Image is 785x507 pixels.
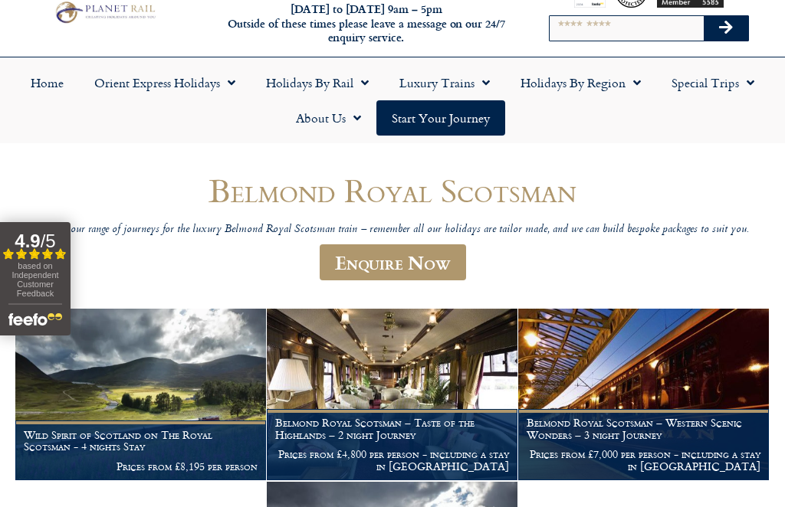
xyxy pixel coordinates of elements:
a: Home [15,65,79,100]
a: About Us [281,100,376,136]
a: Start your Journey [376,100,505,136]
a: Orient Express Holidays [79,65,251,100]
p: Prices from £8,195 per person [24,460,258,473]
p: Browse our range of journeys for the luxury Belmond Royal Scotsman train – remember all our holid... [25,223,760,237]
h1: Belmond Royal Scotsman – Western Scenic Wonders – 3 night Journey [527,417,760,441]
a: Belmond Royal Scotsman – Western Scenic Wonders – 3 night Journey Prices from £7,000 per person -... [518,309,770,480]
p: Prices from £7,000 per person - including a stay in [GEOGRAPHIC_DATA] [527,448,760,473]
img: The Royal Scotsman Planet Rail Holidays [518,309,769,479]
h1: Belmond Royal Scotsman – Taste of the Highlands – 2 night Journey [275,417,509,441]
button: Search [704,16,748,41]
h1: Belmond Royal Scotsman [25,172,760,208]
a: Luxury Trains [384,65,505,100]
a: Wild Spirit of Scotland on The Royal Scotsman - 4 nights Stay Prices from £8,195 per person [15,309,267,480]
a: Holidays by Rail [251,65,384,100]
p: Prices from £4,800 per person - including a stay in [GEOGRAPHIC_DATA] [275,448,509,473]
a: Holidays by Region [505,65,656,100]
a: Enquire Now [320,244,466,280]
nav: Menu [8,65,777,136]
a: Special Trips [656,65,770,100]
a: Belmond Royal Scotsman – Taste of the Highlands – 2 night Journey Prices from £4,800 per person -... [267,309,518,480]
h6: [DATE] to [DATE] 9am – 5pm Outside of these times please leave a message on our 24/7 enquiry serv... [213,2,520,45]
h1: Wild Spirit of Scotland on The Royal Scotsman - 4 nights Stay [24,429,258,453]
